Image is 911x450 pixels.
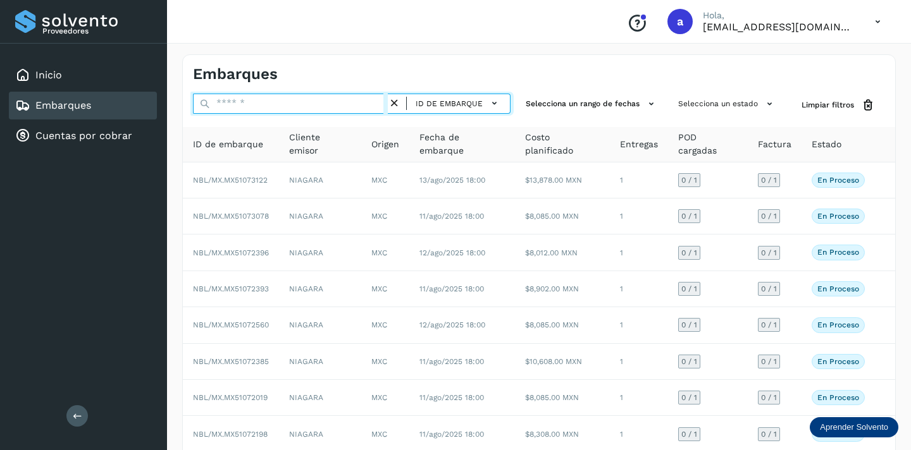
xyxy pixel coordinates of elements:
span: 0 / 1 [761,321,777,329]
span: 0 / 1 [761,212,777,220]
span: 12/ago/2025 18:00 [419,248,485,257]
span: 0 / 1 [681,358,697,365]
p: En proceso [817,284,859,293]
span: 0 / 1 [681,212,697,220]
p: En proceso [817,248,859,257]
span: 0 / 1 [681,321,697,329]
td: MXC [361,198,409,234]
span: 11/ago/2025 18:00 [419,430,484,439]
span: ID de embarque [193,138,263,151]
div: Aprender Solvento [810,417,898,437]
span: 0 / 1 [681,394,697,401]
span: Cliente emisor [289,131,351,157]
span: 11/ago/2025 18:00 [419,284,484,293]
td: 1 [610,162,668,198]
span: Entregas [620,138,658,151]
p: Proveedores [42,27,152,35]
td: 1 [610,271,668,307]
span: NBL/MX.MX51072385 [193,357,269,366]
span: 0 / 1 [681,249,697,257]
span: 11/ago/2025 18:00 [419,212,484,221]
a: Inicio [35,69,62,81]
td: MXC [361,271,409,307]
div: Cuentas por cobrar [9,122,157,150]
div: Embarques [9,92,157,119]
td: 1 [610,307,668,343]
span: ID de embarque [416,98,483,109]
td: MXC [361,234,409,271]
td: 1 [610,234,668,271]
span: 0 / 1 [681,176,697,184]
td: MXC [361,380,409,416]
span: Fecha de embarque [419,131,505,157]
td: NIAGARA [279,198,361,234]
p: andradehno3@gmail.com [703,21,855,33]
td: 1 [610,380,668,416]
p: Aprender Solvento [820,422,888,432]
span: 0 / 1 [761,358,777,365]
a: Embarques [35,99,91,111]
td: NIAGARA [279,162,361,198]
span: Limpiar filtros [802,99,854,111]
span: NBL/MX.MX51072198 [193,430,268,439]
td: NIAGARA [279,344,361,380]
p: En proceso [817,212,859,221]
span: NBL/MX.MX51072396 [193,248,269,257]
td: MXC [361,307,409,343]
span: NBL/MX.MX51072019 [193,393,268,402]
td: MXC [361,162,409,198]
td: MXC [361,344,409,380]
span: 11/ago/2025 18:00 [419,393,484,402]
span: Estado [812,138,841,151]
button: Selecciona un estado [673,94,781,114]
h4: Embarques [193,65,278,83]
td: NIAGARA [279,307,361,343]
span: Factura [758,138,791,151]
td: 1 [610,344,668,380]
span: 0 / 1 [681,430,697,438]
div: Inicio [9,61,157,89]
span: NBL/MX.MX51072393 [193,284,269,293]
span: 0 / 1 [761,176,777,184]
span: 0 / 1 [761,285,777,293]
td: NIAGARA [279,271,361,307]
p: En proceso [817,393,859,402]
td: NIAGARA [279,234,361,271]
span: 0 / 1 [681,285,697,293]
td: $8,085.00 MXN [515,198,610,234]
span: Origen [371,138,399,151]
td: $8,085.00 MXN [515,307,610,343]
span: NBL/MX.MX51073122 [193,176,268,185]
span: 0 / 1 [761,430,777,438]
td: $13,878.00 MXN [515,162,610,198]
span: POD cargadas [678,131,738,157]
td: $8,902.00 MXN [515,271,610,307]
span: NBL/MX.MX51073078 [193,212,269,221]
span: Costo planificado [525,131,600,157]
span: 11/ago/2025 18:00 [419,357,484,366]
td: NIAGARA [279,380,361,416]
p: Hola, [703,10,855,21]
td: $10,608.00 MXN [515,344,610,380]
button: ID de embarque [412,94,505,113]
p: En proceso [817,320,859,329]
span: NBL/MX.MX51072560 [193,320,269,329]
span: 0 / 1 [761,249,777,257]
button: Selecciona un rango de fechas [521,94,663,114]
button: Limpiar filtros [791,94,885,117]
a: Cuentas por cobrar [35,130,132,142]
p: En proceso [817,176,859,185]
p: En proceso [817,357,859,366]
td: 1 [610,198,668,234]
span: 0 / 1 [761,394,777,401]
td: $8,085.00 MXN [515,380,610,416]
span: 13/ago/2025 18:00 [419,176,485,185]
span: 12/ago/2025 18:00 [419,320,485,329]
td: $8,012.00 MXN [515,234,610,271]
